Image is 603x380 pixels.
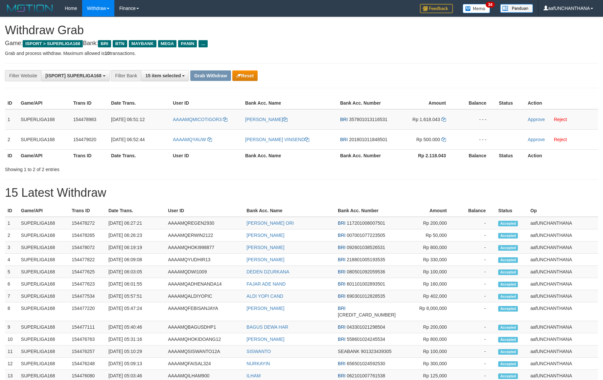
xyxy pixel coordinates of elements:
th: Balance [457,205,496,217]
td: [DATE] 06:03:05 [106,266,165,278]
th: Status [496,97,525,109]
th: Bank Acc. Name [244,205,335,217]
span: Copy 080501092059536 to clipboard [347,269,385,274]
td: Rp 50,000 [398,229,457,241]
td: SUPERLIGA168 [18,129,71,149]
td: 154478265 [69,229,106,241]
th: Bank Acc. Name [243,97,337,109]
td: SUPERLIGA168 [18,254,69,266]
td: AAAAMQALDIYOPIC [165,290,244,302]
th: ID [5,97,18,109]
td: [DATE] 05:40:46 [106,321,165,333]
th: User ID [165,205,244,217]
a: DEDEN DZURKANA [246,269,289,274]
td: 154477623 [69,278,106,290]
td: [DATE] 06:19:19 [106,241,165,254]
a: [PERSON_NAME] [246,306,284,311]
td: 12 [5,358,18,370]
td: SUPERLIGA168 [18,217,69,229]
span: Accepted [498,306,518,312]
span: Accepted [498,221,518,226]
a: [PERSON_NAME] [246,337,284,342]
td: AAAAMQFAISAL324 [165,358,244,370]
td: AAAAMQBAGUSDHP1 [165,321,244,333]
a: BAGUS DEWA HAR [246,324,288,330]
a: NURKAYIN [246,361,270,366]
td: 2 [5,129,18,149]
div: Filter Website [5,70,41,81]
span: Copy 201801011848501 to clipboard [349,137,387,142]
span: 15 item selected [145,73,181,78]
td: 154477534 [69,290,106,302]
img: MOTION_logo.png [5,3,55,13]
span: 154479020 [73,137,96,142]
td: aafUNCHANTHANA [528,241,598,254]
td: aafUNCHANTHANA [528,302,598,321]
span: BRI [340,137,348,142]
span: Rp 1.618.043 [412,117,440,122]
span: Copy 357801013116531 to clipboard [349,117,387,122]
span: BRI [338,220,345,226]
a: Approve [528,137,545,142]
span: Copy 117201008007501 to clipboard [347,220,385,226]
img: Button%20Memo.svg [463,4,490,13]
td: Rp 160,000 [398,278,457,290]
button: Reset [232,70,258,81]
td: [DATE] 06:27:21 [106,217,165,229]
span: BRI [338,233,345,238]
td: - [457,345,496,358]
td: - [457,333,496,345]
span: PANIN [178,40,197,47]
td: SUPERLIGA168 [18,278,69,290]
th: Trans ID [71,97,108,109]
td: 1 [5,109,18,130]
th: Amount [395,97,456,109]
td: [DATE] 06:09:08 [106,254,165,266]
td: 4 [5,254,18,266]
span: MAYBANK [129,40,156,47]
span: 154478983 [73,117,96,122]
button: Grab Withdraw [190,70,231,81]
span: [ISPORT] SUPERLIGA168 [45,73,101,78]
td: 9 [5,321,18,333]
span: BRI [338,269,345,274]
span: Copy 062101007761538 to clipboard [347,373,385,378]
td: - [457,229,496,241]
td: [DATE] 06:01:55 [106,278,165,290]
span: Accepted [498,361,518,367]
td: 8 [5,302,18,321]
a: SISWANTO [246,349,271,354]
button: 15 item selected [141,70,189,81]
td: AAAAMQYUDHIR13 [165,254,244,266]
span: Accepted [498,245,518,251]
td: SUPERLIGA168 [18,358,69,370]
th: Status [496,149,525,162]
td: aafUNCHANTHANA [528,358,598,370]
span: AAAAMQMICOTIGOR3 [173,117,222,122]
td: SUPERLIGA168 [18,109,71,130]
td: AAAAMQDWI1009 [165,266,244,278]
h4: Game: Bank: [5,40,598,47]
span: Accepted [498,337,518,342]
th: Bank Acc. Number [337,97,395,109]
span: BTN [113,40,127,47]
span: [DATE] 06:51:12 [111,117,145,122]
th: Bank Acc. Number [335,205,398,217]
td: Rp 100,000 [398,266,457,278]
th: Rp 2.118.043 [395,149,456,162]
td: 11 [5,345,18,358]
th: Amount [398,205,457,217]
th: Op [528,205,598,217]
td: aafUNCHANTHANA [528,290,598,302]
td: Rp 8,000,000 [398,302,457,321]
th: ID [5,205,18,217]
p: Grab and process withdraw. Maximum allowed is transactions. [5,50,598,57]
span: Accepted [498,294,518,299]
td: 154477111 [69,321,106,333]
th: ID [5,149,18,162]
span: AAAAMQYAUW [173,137,206,142]
td: SUPERLIGA168 [18,290,69,302]
span: BRI [98,40,111,47]
a: [PERSON_NAME] [246,233,284,238]
th: Date Trans. [106,205,165,217]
